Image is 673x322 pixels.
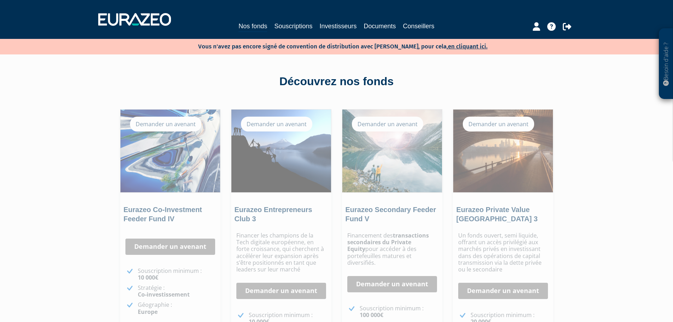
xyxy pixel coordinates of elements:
a: Documents [364,21,396,31]
strong: 10 000€ [138,274,158,281]
a: Eurazeo Entrepreneurs Club 3 [235,206,312,223]
a: Eurazeo Co-Investment Feeder Fund IV [124,206,202,223]
div: Découvrez nos fonds [135,74,538,90]
strong: Co-investissement [138,291,190,298]
strong: 100 000€ [360,311,383,319]
p: Souscription minimum : [138,268,215,281]
strong: transactions secondaires du Private Equity [347,232,429,253]
div: Demander un avenant [241,117,312,131]
img: Eurazeo Entrepreneurs Club 3 [231,110,331,192]
p: Vous n'avez pas encore signé de convention de distribution avec [PERSON_NAME], pour cela, [178,41,488,51]
img: Eurazeo Secondary Feeder Fund V [342,110,442,192]
div: Demander un avenant [463,117,534,131]
img: Eurazeo Co-Investment Feeder Fund IV [120,110,220,192]
a: Demander un avenant [125,239,215,255]
a: Demander un avenant [458,283,548,299]
div: Demander un avenant [130,117,201,131]
a: Demander un avenant [236,283,326,299]
a: Souscriptions [274,21,312,31]
a: Investisseurs [319,21,356,31]
a: Conseillers [403,21,435,31]
a: en cliquant ici. [448,43,488,50]
p: Financer les champions de la Tech digitale européenne, en forte croissance, qui cherchent à accél... [236,232,326,273]
a: Demander un avenant [347,276,437,292]
p: Besoin d'aide ? [662,32,670,96]
strong: Europe [138,308,158,316]
p: Souscription minimum : [360,305,437,318]
p: Un fonds ouvert, semi liquide, offrant un accès privilégié aux marchés privés en investissant dan... [458,232,548,273]
a: Eurazeo Secondary Feeder Fund V [346,206,436,223]
img: 1732889491-logotype_eurazeo_blanc_rvb.png [98,13,171,26]
div: Demander un avenant [352,117,423,131]
a: Nos fonds [238,21,267,32]
img: Eurazeo Private Value Europe 3 [453,110,553,192]
a: Eurazeo Private Value [GEOGRAPHIC_DATA] 3 [456,206,538,223]
p: Financement des pour accéder à des portefeuilles matures et diversifiés. [347,232,437,266]
p: Stratégie : [138,285,215,298]
p: Géographie : [138,301,215,315]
